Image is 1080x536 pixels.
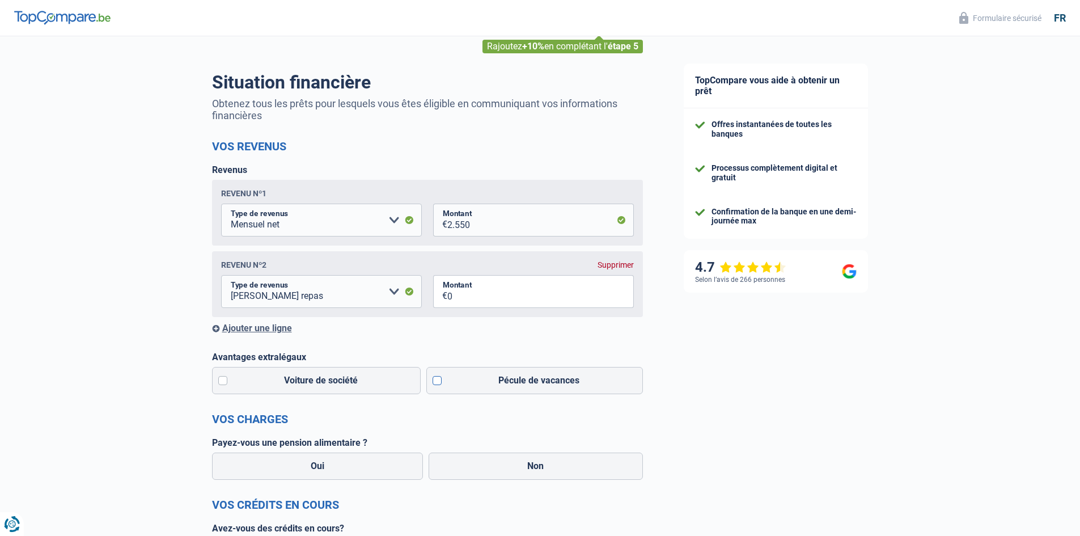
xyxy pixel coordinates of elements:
span: étape 5 [608,41,638,52]
h2: Vos crédits en cours [212,498,643,512]
label: Pécule de vacances [426,367,643,394]
p: Obtenez tous les prêts pour lesquels vous êtes éligible en communiquant vos informations financières [212,98,643,121]
label: Revenus [212,164,247,175]
div: Ajouter une ligne [212,323,643,334]
button: Formulaire sécurisé [952,9,1048,27]
div: TopCompare vous aide à obtenir un prêt [684,64,868,108]
div: Confirmation de la banque en une demi-journée max [711,207,857,226]
label: Payez-vous une pension alimentaire ? [212,437,643,448]
div: Processus complètement digital et gratuit [711,163,857,183]
div: 4.7 [695,259,786,276]
h2: Vos charges [212,412,643,426]
span: +10% [522,41,544,52]
div: Rajoutez en complétant l' [482,40,643,53]
div: Selon l’avis de 266 personnes [695,276,785,284]
label: Voiture de société [212,367,421,394]
div: fr [1054,12,1066,24]
div: Revenu nº1 [221,189,266,198]
label: Avantages extralégaux [212,352,643,362]
h2: Vos revenus [212,140,643,153]
div: Offres instantanées de toutes les banques [711,120,857,139]
span: € [433,204,447,237]
label: Avez-vous des crédits en cours? [212,523,643,534]
h1: Situation financière [212,71,643,93]
img: TopCompare Logo [14,11,111,24]
div: Revenu nº2 [221,260,266,269]
div: Supprimer [598,260,634,269]
label: Non [429,453,643,480]
span: € [433,275,447,308]
label: Oui [212,453,423,480]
